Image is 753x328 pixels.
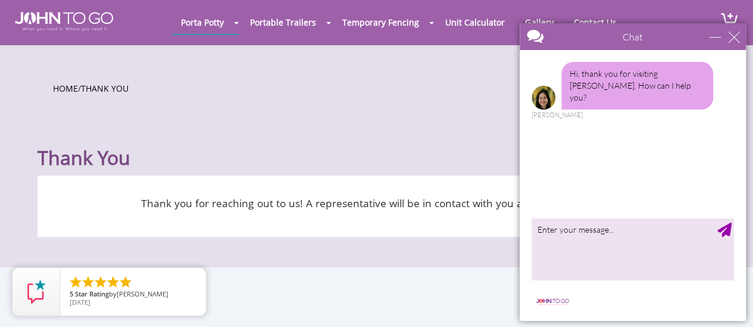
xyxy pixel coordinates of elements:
a: Temporary Fencing [333,11,428,34]
a: Portable Trailers [241,11,325,34]
ul: / [53,80,701,95]
a: Thank You [81,83,129,94]
p: Thank you for reaching out to us! A representative will be in contact with you as soon as possible. [55,193,698,213]
a: Contact Us [564,11,625,34]
a: Porta Potty [172,11,233,34]
img: cart a [720,12,738,28]
img: JOHN to go [15,12,113,31]
h1: Thank You [38,117,716,170]
a: Home [53,83,78,94]
a: Gallery [516,11,562,34]
iframe: Live Chat Box [513,16,753,328]
a: Unit Calculator [436,11,514,34]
